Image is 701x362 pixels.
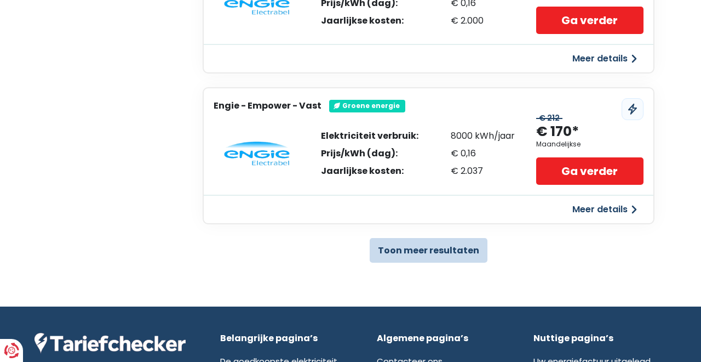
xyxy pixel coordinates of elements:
div: Elektriciteit verbruik: [321,132,418,140]
div: Nuttige pagina’s [533,333,666,343]
div: € 2.037 [451,167,515,176]
div: Groene energie [329,100,405,112]
div: Maandelijkse [536,140,581,148]
div: Prijs/kWh (dag): [321,149,418,158]
img: Engie [224,142,290,166]
div: € 170* [536,123,579,141]
div: € 2.000 [451,16,515,25]
button: Meer details [566,200,643,219]
button: Meer details [566,49,643,69]
div: € 0,16 [451,149,515,158]
div: Algemene pagina’s [377,333,510,343]
a: Ga verder [536,7,643,34]
img: Tariefchecker logo [35,333,186,354]
div: Jaarlijkse kosten: [321,16,418,25]
div: Jaarlijkse kosten: [321,167,418,176]
div: € 212 [536,114,562,123]
h3: Engie - Empower - Vast [214,100,321,111]
div: Belangrijke pagina’s [220,333,353,343]
div: 8000 kWh/jaar [451,132,515,140]
button: Toon meer resultaten [370,238,487,263]
a: Ga verder [536,157,643,185]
